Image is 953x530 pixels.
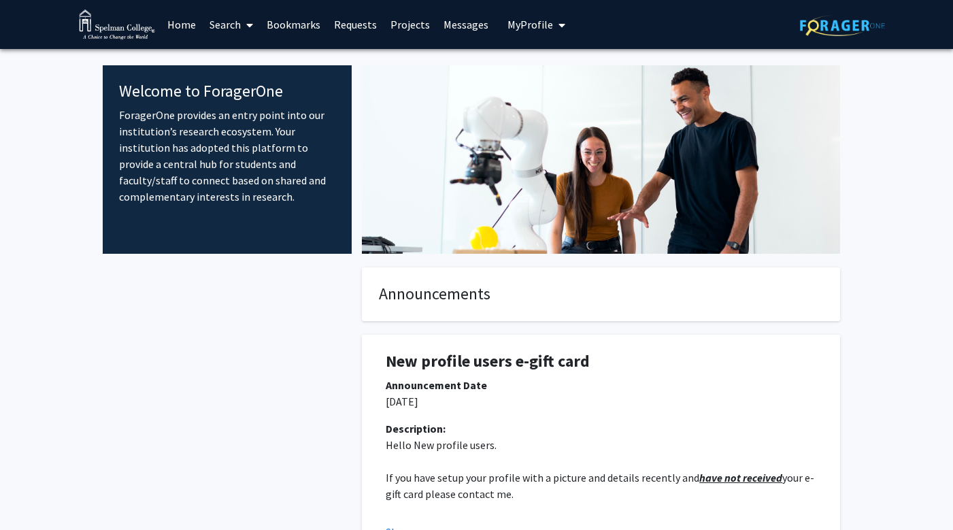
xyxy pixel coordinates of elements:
a: Home [161,1,203,48]
div: Announcement Date [386,377,816,393]
a: Search [203,1,260,48]
p: [DATE] [386,393,816,410]
a: Projects [384,1,437,48]
img: Spelman College Logo [79,10,156,40]
h1: New profile users e-gift card [386,352,816,371]
img: ForagerOne Logo [800,15,885,36]
p: Hello New profile users. [386,437,816,453]
p: ForagerOne provides an entry point into our institution’s research ecosystem. Your institution ha... [119,107,336,205]
a: Requests [327,1,384,48]
img: Cover Image [362,65,840,254]
div: Description: [386,420,816,437]
a: Messages [437,1,495,48]
a: Bookmarks [260,1,327,48]
iframe: Chat [10,469,58,520]
u: have not received [699,471,782,484]
h4: Announcements [379,284,823,304]
h4: Welcome to ForagerOne [119,82,336,101]
p: If you have setup your profile with a picture and details recently and your e-gift card please co... [386,469,816,502]
span: My Profile [507,18,553,31]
